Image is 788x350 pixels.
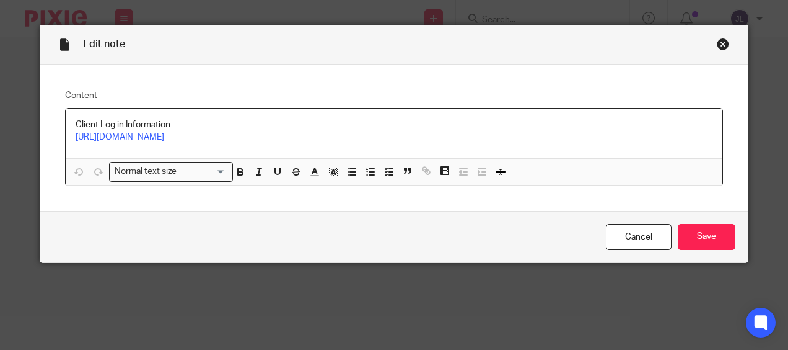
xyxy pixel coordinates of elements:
span: Edit note [83,39,125,49]
span: Normal text size [112,165,180,178]
div: Close this dialog window [717,38,729,50]
div: Search for option [109,162,233,181]
input: Search for option [181,165,225,178]
a: [URL][DOMAIN_NAME] [76,133,164,141]
p: Client Log in Information [76,119,713,131]
label: Content [65,89,724,102]
input: Save [678,224,735,251]
a: Cancel [606,224,672,251]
